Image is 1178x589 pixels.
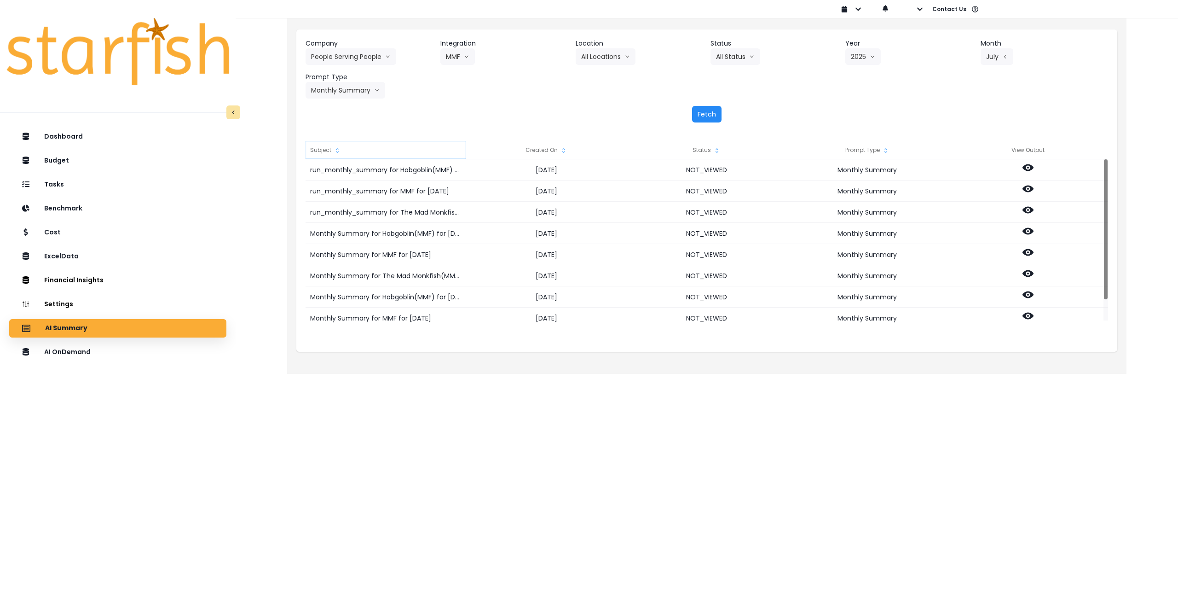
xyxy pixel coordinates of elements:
[713,147,721,154] svg: sort
[1002,52,1008,61] svg: arrow left line
[870,52,875,61] svg: arrow down line
[627,141,787,159] div: Status
[710,48,760,65] button: All Statusarrow down line
[440,48,475,65] button: MMFarrow down line
[9,152,226,170] button: Budget
[627,181,787,202] div: NOT_VIEWED
[627,265,787,286] div: NOT_VIEWED
[981,48,1013,65] button: Julyarrow left line
[466,265,627,286] div: [DATE]
[787,244,947,265] div: Monthly Summary
[466,244,627,265] div: [DATE]
[845,39,973,48] header: Year
[440,39,568,48] header: Integration
[306,159,466,181] div: run_monthly_summary for Hobgoblin(MMF) for [DATE]
[787,202,947,223] div: Monthly Summary
[44,252,79,260] p: ExcelData
[466,141,627,159] div: Created On
[692,106,722,122] button: Fetch
[306,265,466,286] div: Monthly Summary for The Mad Monkfish(MMF) for [DATE]
[787,181,947,202] div: Monthly Summary
[627,286,787,308] div: NOT_VIEWED
[787,141,947,159] div: Prompt Type
[466,181,627,202] div: [DATE]
[787,286,947,308] div: Monthly Summary
[9,223,226,242] button: Cost
[306,202,466,223] div: run_monthly_summary for The Mad Monkfish(MMF) for [DATE]
[306,286,466,308] div: Monthly Summary for Hobgoblin(MMF) for [DATE]
[306,244,466,265] div: Monthly Summary for MMF for [DATE]
[306,308,466,329] div: Monthly Summary for MMF for [DATE]
[576,48,635,65] button: All Locationsarrow down line
[9,199,226,218] button: Benchmark
[44,348,91,356] p: AI OnDemand
[787,159,947,181] div: Monthly Summary
[627,202,787,223] div: NOT_VIEWED
[44,181,64,188] p: Tasks
[627,223,787,244] div: NOT_VIEWED
[627,159,787,181] div: NOT_VIEWED
[845,48,881,65] button: 2025arrow down line
[624,52,630,61] svg: arrow down line
[947,141,1108,159] div: View Output
[466,202,627,223] div: [DATE]
[787,308,947,329] div: Monthly Summary
[306,72,433,82] header: Prompt Type
[466,286,627,308] div: [DATE]
[9,247,226,266] button: ExcelData
[9,319,226,338] button: AI Summary
[9,295,226,314] button: Settings
[306,39,433,48] header: Company
[44,133,83,140] p: Dashboard
[306,48,396,65] button: People Serving Peoplearrow down line
[981,39,1108,48] header: Month
[44,204,82,212] p: Benchmark
[9,128,226,146] button: Dashboard
[466,159,627,181] div: [DATE]
[9,343,226,362] button: AI OnDemand
[45,324,87,332] p: AI Summary
[9,271,226,290] button: Financial Insights
[576,39,703,48] header: Location
[306,223,466,244] div: Monthly Summary for Hobgoblin(MMF) for [DATE]
[44,157,69,164] p: Budget
[710,39,838,48] header: Status
[882,147,889,154] svg: sort
[385,52,391,61] svg: arrow down line
[787,223,947,244] div: Monthly Summary
[306,181,466,202] div: run_monthly_summary for MMF for [DATE]
[466,308,627,329] div: [DATE]
[306,82,385,99] button: Monthly Summaryarrow down line
[9,175,226,194] button: Tasks
[374,86,380,95] svg: arrow down line
[749,52,755,61] svg: arrow down line
[627,308,787,329] div: NOT_VIEWED
[306,141,466,159] div: Subject
[466,223,627,244] div: [DATE]
[787,265,947,286] div: Monthly Summary
[464,52,469,61] svg: arrow down line
[627,244,787,265] div: NOT_VIEWED
[334,147,341,154] svg: sort
[44,228,61,236] p: Cost
[560,147,567,154] svg: sort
